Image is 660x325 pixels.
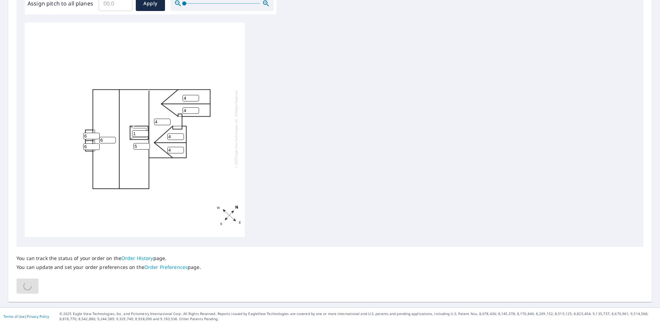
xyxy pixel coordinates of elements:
a: Order History [121,255,153,261]
a: Order Preferences [144,264,188,270]
p: | [3,314,49,318]
a: Privacy Policy [27,314,49,319]
p: © 2025 Eagle View Technologies, Inc. and Pictometry International Corp. All Rights Reserved. Repo... [59,311,657,322]
p: You can track the status of your order on the page. [16,255,201,261]
p: You can update and set your order preferences on the page. [16,264,201,270]
a: Terms of Use [3,314,25,319]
